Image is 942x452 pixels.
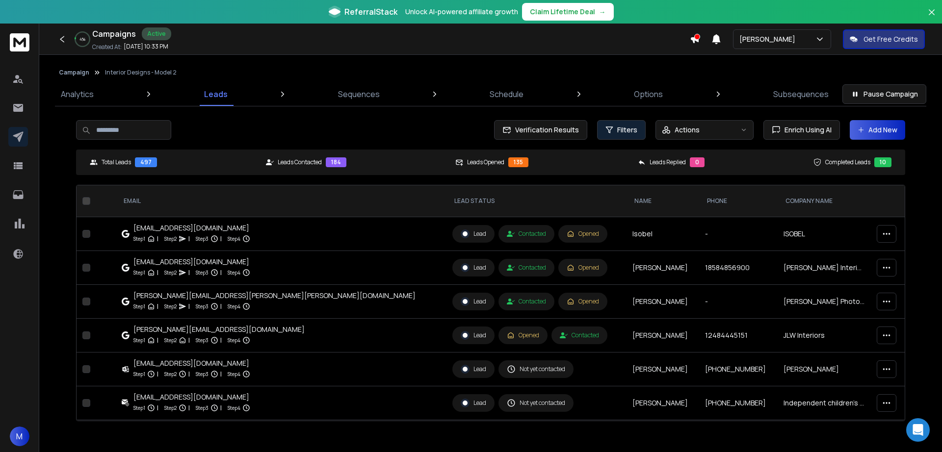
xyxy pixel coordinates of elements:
button: Get Free Credits [843,29,925,49]
p: Leads Contacted [278,158,322,166]
p: Step 3 [196,403,209,413]
div: Contacted [507,230,546,238]
span: Verification Results [511,125,579,135]
p: Step 3 [196,234,209,244]
p: | [188,403,190,413]
div: Not yet contacted [507,365,565,374]
div: Contacted [560,331,599,339]
p: Subsequences [773,88,829,100]
a: Schedule [484,82,529,106]
a: Analytics [55,82,100,106]
td: [PERSON_NAME] Interiors [778,251,870,285]
button: Pause Campaign [842,84,926,104]
p: Leads Opened [467,158,504,166]
p: Step 2 [164,268,177,277]
span: → [599,7,606,17]
td: Isobel [627,217,699,251]
td: - [699,285,778,319]
p: Step 2 [164,403,177,413]
div: Not yet contacted [507,399,565,407]
p: | [188,301,190,311]
p: Total Leads [102,158,131,166]
p: Step 2 [164,369,177,379]
p: Leads Replied [650,158,686,166]
p: Step 2 [164,301,177,311]
p: Step 1 [133,335,145,345]
p: Analytics [61,88,94,100]
div: Opened [507,331,539,339]
p: | [220,234,222,244]
p: Step 3 [196,301,209,311]
p: | [157,369,158,379]
p: Step 1 [133,403,145,413]
p: | [157,403,158,413]
p: Created At: [92,43,122,51]
p: | [157,234,158,244]
p: Get Free Credits [863,34,918,44]
p: Step 1 [133,369,145,379]
button: Close banner [925,6,938,29]
p: 4 % [79,36,85,42]
button: Claim Lifetime Deal→ [522,3,614,21]
td: [PERSON_NAME] [627,386,699,420]
div: Contacted [507,298,546,305]
p: Step 4 [228,301,240,311]
div: 184 [326,157,346,167]
p: Step 3 [196,335,209,345]
div: 10 [874,157,891,167]
td: ISOBEL [778,217,870,251]
p: Step 4 [228,234,240,244]
div: Opened [567,298,599,305]
td: 12484445151 [699,319,778,352]
a: Sequences [332,82,386,106]
p: | [157,335,158,345]
p: | [188,234,190,244]
p: Interior Designs - Model 2 [105,69,177,76]
button: M [10,427,29,446]
td: JLW Interiors [778,319,870,352]
div: Lead [461,229,486,238]
div: Lead [461,399,486,407]
div: Lead [461,331,486,340]
td: [PERSON_NAME] [627,319,699,352]
p: | [220,403,222,413]
div: [PERSON_NAME][EMAIL_ADDRESS][PERSON_NAME][PERSON_NAME][DOMAIN_NAME] [133,291,416,301]
p: | [220,301,222,311]
div: [PERSON_NAME][EMAIL_ADDRESS][DOMAIN_NAME] [133,325,305,334]
p: Step 4 [228,335,240,345]
div: [EMAIL_ADDRESS][DOMAIN_NAME] [133,358,250,368]
button: Verification Results [494,120,587,140]
p: | [157,268,158,277]
p: Leads [204,88,228,100]
div: Active [142,27,171,40]
div: Open Intercom Messenger [906,418,930,442]
p: [PERSON_NAME] [739,34,799,44]
div: [EMAIL_ADDRESS][DOMAIN_NAME] [133,223,250,233]
p: Step 1 [133,268,145,277]
td: [PERSON_NAME] [627,285,699,319]
th: EMAIL [116,185,446,217]
h1: Campaigns [92,28,136,40]
th: NAME [627,185,699,217]
td: [PERSON_NAME] [778,352,870,386]
p: Actions [675,125,700,135]
div: Contacted [507,264,546,272]
p: | [220,268,222,277]
td: [PERSON_NAME] [627,251,699,285]
p: | [157,301,158,311]
a: Subsequences [767,82,835,106]
div: 135 [508,157,528,167]
p: Step 3 [196,268,209,277]
td: 18584856900 [699,251,778,285]
td: - [699,217,778,251]
p: [DATE] 10:33 PM [124,43,168,50]
td: [PHONE_NUMBER] [699,352,778,386]
div: [EMAIL_ADDRESS][DOMAIN_NAME] [133,392,250,402]
td: [PERSON_NAME] Photography [778,285,870,319]
span: Filters [617,125,637,135]
p: | [188,369,190,379]
p: Sequences [338,88,380,100]
th: Company Name [778,185,870,217]
th: LEAD STATUS [446,185,627,217]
